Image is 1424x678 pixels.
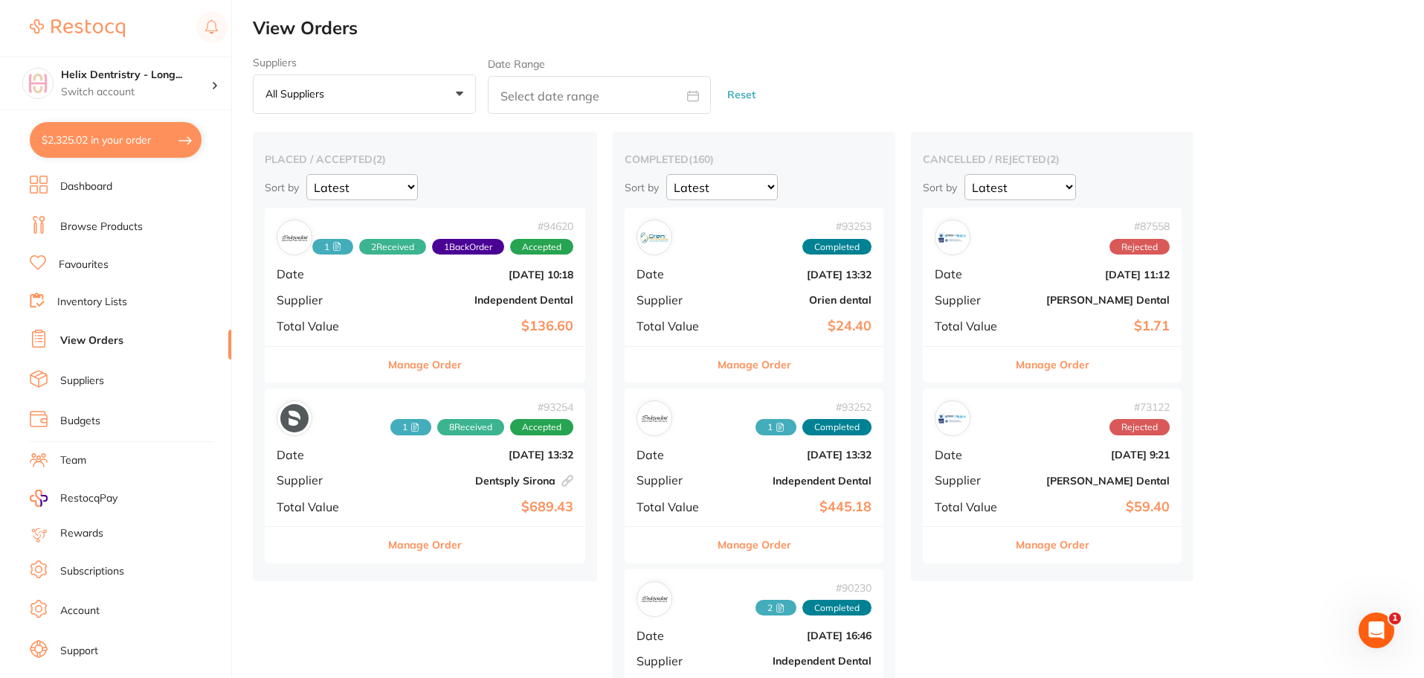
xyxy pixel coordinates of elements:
[265,388,585,563] div: Dentsply Sirona#932541 8ReceivedAcceptedDate[DATE] 13:32SupplierDentsply SironaTotal Value$689.43...
[388,347,462,383] button: Manage Order
[935,293,1009,307] span: Supplier
[1021,449,1170,461] b: [DATE] 9:21
[718,347,791,383] button: Manage Order
[1021,475,1170,487] b: [PERSON_NAME] Dental
[802,419,872,435] span: Completed
[384,319,573,334] b: $136.60
[280,404,309,432] img: Dentsply Sirona
[265,181,299,194] p: Sort by
[30,11,125,45] a: Restocq Logo
[637,654,711,668] span: Supplier
[723,269,872,281] b: [DATE] 13:32
[61,68,211,83] h4: Helix Dentristry - Long Jetty
[802,220,872,232] span: # 93253
[1021,269,1170,281] b: [DATE] 11:12
[802,239,872,255] span: Completed
[637,319,711,333] span: Total Value
[723,499,872,515] b: $445.18
[923,153,1182,166] h2: cancelled / rejected ( 2 )
[637,473,711,487] span: Supplier
[802,600,872,616] span: Completed
[510,419,573,435] span: Accepted
[1109,401,1170,413] span: # 73122
[277,293,372,307] span: Supplier
[756,401,872,413] span: # 93252
[59,258,109,272] a: Favourites
[390,401,573,413] span: # 93254
[1021,499,1170,515] b: $59.40
[938,404,967,432] img: Erskine Dental
[384,499,573,515] b: $689.43
[312,220,573,232] span: # 94620
[57,295,127,310] a: Inventory Lists
[60,526,103,541] a: Rewards
[723,655,872,667] b: Independent Dental
[277,473,372,487] span: Supplier
[637,448,711,461] span: Date
[723,319,872,334] b: $24.40
[1109,239,1170,255] span: Rejected
[60,179,112,194] a: Dashboard
[312,239,353,255] span: Received
[1016,527,1089,563] button: Manage Order
[265,153,585,166] h2: placed / accepted ( 2 )
[388,527,462,563] button: Manage Order
[60,333,123,348] a: View Orders
[723,449,872,461] b: [DATE] 13:32
[277,319,372,333] span: Total Value
[253,57,476,68] label: Suppliers
[1109,220,1170,232] span: # 87558
[637,629,711,642] span: Date
[60,414,100,429] a: Budgets
[625,181,659,194] p: Sort by
[60,604,100,618] a: Account
[265,87,330,100] p: All suppliers
[510,239,573,255] span: Accepted
[923,181,957,194] p: Sort by
[432,239,504,255] span: Back orders
[277,448,372,461] span: Date
[60,220,143,234] a: Browse Products
[280,223,309,252] img: Independent Dental
[723,475,872,487] b: Independent Dental
[488,76,711,114] input: Select date range
[61,85,211,100] p: Switch account
[277,267,372,281] span: Date
[718,527,791,563] button: Manage Order
[488,58,545,70] label: Date Range
[390,419,431,435] span: Received
[640,223,668,252] img: Orien dental
[723,630,872,642] b: [DATE] 16:46
[30,19,125,37] img: Restocq Logo
[437,419,504,435] span: Received
[756,600,796,616] span: Received
[359,239,426,255] span: Received
[384,269,573,281] b: [DATE] 10:18
[935,473,1009,487] span: Supplier
[935,448,1009,461] span: Date
[1389,613,1401,624] span: 1
[30,490,117,507] a: RestocqPay
[637,267,711,281] span: Date
[935,267,1009,281] span: Date
[60,453,86,468] a: Team
[756,582,872,594] span: # 90230
[1016,347,1089,383] button: Manage Order
[30,122,202,158] button: $2,325.02 in your order
[938,223,967,252] img: Erskine Dental
[723,75,760,115] button: Reset
[265,208,585,383] div: Independent Dental#946201 2Received1BackOrderAcceptedDate[DATE] 10:18SupplierIndependent DentalTo...
[23,68,53,98] img: Helix Dentristry - Long Jetty
[60,491,117,506] span: RestocqPay
[277,500,372,514] span: Total Value
[637,293,711,307] span: Supplier
[1021,319,1170,334] b: $1.71
[1109,419,1170,435] span: Rejected
[384,475,573,487] b: Dentsply Sirona
[30,490,48,507] img: RestocqPay
[637,500,711,514] span: Total Value
[935,319,1009,333] span: Total Value
[60,644,98,659] a: Support
[1359,613,1394,648] iframe: Intercom live chat
[723,294,872,306] b: Orien dental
